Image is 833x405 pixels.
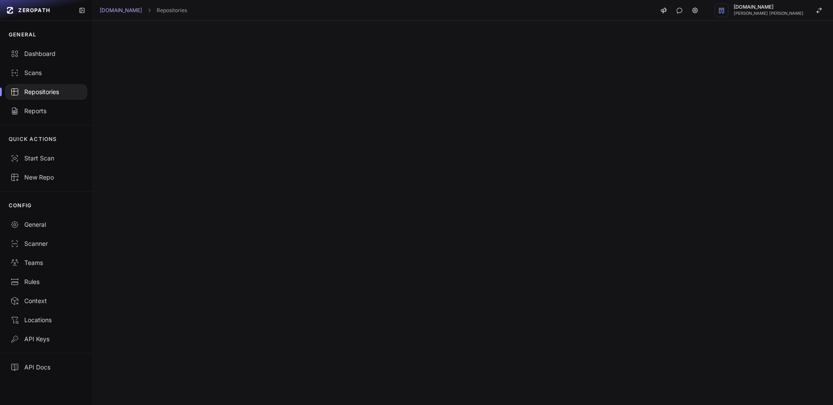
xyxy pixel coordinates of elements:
[734,11,803,16] span: [PERSON_NAME] [PERSON_NAME]
[10,297,82,305] div: Context
[10,88,82,96] div: Repositories
[10,363,82,372] div: API Docs
[9,31,36,38] p: GENERAL
[157,7,187,14] a: Repositories
[3,3,72,17] a: ZEROPATH
[10,107,82,115] div: Reports
[100,7,187,14] nav: breadcrumb
[10,239,82,248] div: Scanner
[10,220,82,229] div: General
[10,278,82,286] div: Rules
[10,335,82,343] div: API Keys
[18,7,50,14] span: ZEROPATH
[10,258,82,267] div: Teams
[734,5,803,10] span: [DOMAIN_NAME]
[10,154,82,163] div: Start Scan
[10,316,82,324] div: Locations
[10,49,82,58] div: Dashboard
[9,202,32,209] p: CONFIG
[100,7,142,14] a: [DOMAIN_NAME]
[10,173,82,182] div: New Repo
[10,69,82,77] div: Scans
[146,7,152,13] svg: chevron right,
[9,136,57,143] p: QUICK ACTIONS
